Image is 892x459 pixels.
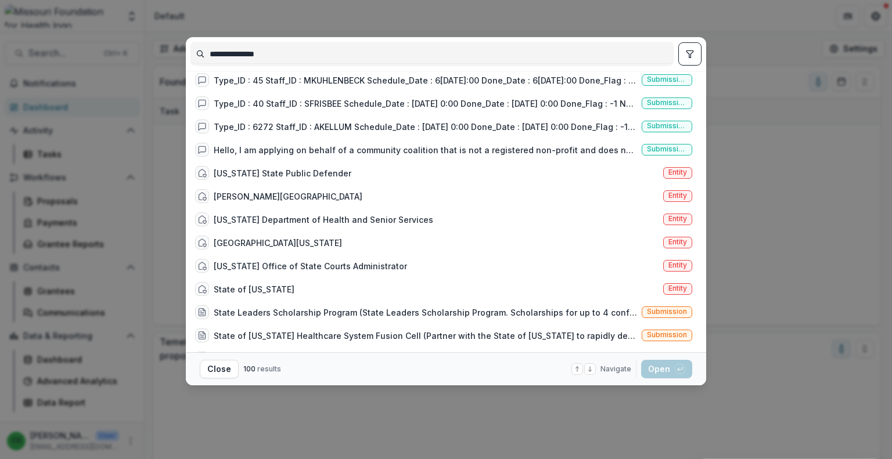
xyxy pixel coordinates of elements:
[647,122,687,130] span: Submission comment
[214,167,351,179] div: [US_STATE] State Public Defender
[668,215,687,223] span: Entity
[600,364,631,374] span: Navigate
[214,283,294,295] div: State of [US_STATE]
[214,144,637,156] div: Hello, I am applying on behalf of a community coalition that is not a registered non-profit and d...
[668,191,687,200] span: Entity
[214,214,433,226] div: [US_STATE] Department of Health and Senior Services
[214,330,637,342] div: State of [US_STATE] Healthcare System Fusion Cell (Partner with the State of [US_STATE] to rapidl...
[647,75,687,84] span: Submission comment
[257,364,281,373] span: results
[214,74,637,86] div: Type_ID : 45 Staff_ID : MKUHLENBECK Schedule_Date : 6[DATE]:00 Done_Date : 6[DATE]:00 Done_Flag :...
[214,306,637,319] div: State Leaders Scholarship Program (State Leaders Scholarship Program. Scholarships for up to 4 co...
[647,308,687,316] span: Submission
[214,190,362,203] div: [PERSON_NAME][GEOGRAPHIC_DATA]
[678,42,702,66] button: toggle filters
[647,99,687,107] span: Submission comment
[214,260,407,272] div: [US_STATE] Office of State Courts Administrator
[200,360,239,378] button: Close
[214,97,637,110] div: Type_ID : 40 Staff_ID : SFRISBEE Schedule_Date : [DATE] 0:00 Done_Date : [DATE] 0:00 Done_Flag : ...
[641,360,692,378] button: Open
[214,121,637,133] div: Type_ID : 6272 Staff_ID : AKELLUM Schedule_Date : [DATE] 0:00 Done_Date : [DATE] 0:00 Done_Flag :...
[243,364,256,373] span: 100
[647,331,687,339] span: Submission
[668,238,687,246] span: Entity
[668,284,687,292] span: Entity
[668,261,687,269] span: Entity
[668,168,687,176] span: Entity
[647,145,687,153] span: Submission comment
[214,237,342,249] div: [GEOGRAPHIC_DATA][US_STATE]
